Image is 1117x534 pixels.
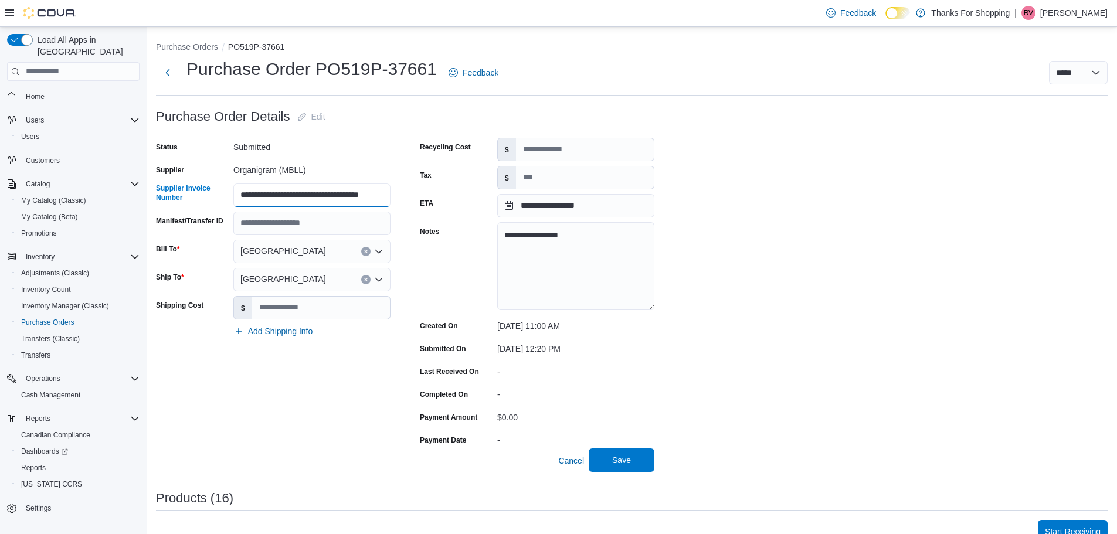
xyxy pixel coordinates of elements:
[558,455,584,467] span: Cancel
[21,318,74,327] span: Purchase Orders
[463,67,498,79] span: Feedback
[16,461,140,475] span: Reports
[12,192,144,209] button: My Catalog (Classic)
[21,177,55,191] button: Catalog
[21,154,64,168] a: Customers
[156,42,218,52] button: Purchase Orders
[498,138,516,161] label: $
[21,411,55,426] button: Reports
[420,142,471,152] label: Recycling Cost
[26,374,60,383] span: Operations
[12,298,144,314] button: Inventory Manager (Classic)
[2,499,144,516] button: Settings
[16,477,87,491] a: [US_STATE] CCRS
[156,273,184,282] label: Ship To
[12,209,144,225] button: My Catalog (Beta)
[21,390,80,400] span: Cash Management
[374,247,383,256] button: Open list of options
[12,314,144,331] button: Purchase Orders
[16,444,73,458] a: Dashboards
[498,166,516,189] label: $
[497,431,654,445] div: -
[497,194,654,217] input: Press the down key to open a popover containing a calendar.
[21,113,140,127] span: Users
[420,171,432,180] label: Tax
[16,130,140,144] span: Users
[21,268,89,278] span: Adjustments (Classic)
[420,436,466,445] label: Payment Date
[156,41,1108,55] nav: An example of EuiBreadcrumbs
[16,461,50,475] a: Reports
[840,7,876,19] span: Feedback
[420,227,439,236] label: Notes
[16,332,140,346] span: Transfers (Classic)
[23,7,76,19] img: Cova
[361,247,371,256] button: Clear input
[21,89,140,104] span: Home
[420,344,466,353] label: Submitted On
[16,283,76,297] a: Inventory Count
[12,443,144,460] a: Dashboards
[2,112,144,128] button: Users
[26,252,55,261] span: Inventory
[497,362,654,376] div: -
[12,476,144,492] button: [US_STATE] CCRS
[931,6,1010,20] p: Thanks For Shopping
[16,477,140,491] span: Washington CCRS
[21,285,71,294] span: Inventory Count
[16,388,140,402] span: Cash Management
[21,501,56,515] a: Settings
[156,142,178,152] label: Status
[21,250,59,264] button: Inventory
[497,317,654,331] div: [DATE] 11:00 AM
[21,334,80,343] span: Transfers (Classic)
[16,299,114,313] a: Inventory Manager (Classic)
[26,414,50,423] span: Reports
[885,7,910,19] input: Dark Mode
[12,128,144,145] button: Users
[240,244,326,258] span: [GEOGRAPHIC_DATA]
[420,390,468,399] label: Completed On
[21,372,65,386] button: Operations
[554,449,589,472] button: Cancel
[21,463,46,472] span: Reports
[497,339,654,353] div: [DATE] 12:20 PM
[229,319,318,343] button: Add Shipping Info
[16,315,79,329] a: Purchase Orders
[33,34,140,57] span: Load All Apps in [GEOGRAPHIC_DATA]
[2,370,144,387] button: Operations
[21,132,39,141] span: Users
[2,176,144,192] button: Catalog
[16,266,94,280] a: Adjustments (Classic)
[361,275,371,284] button: Clear input
[12,347,144,363] button: Transfers
[12,331,144,347] button: Transfers (Classic)
[12,427,144,443] button: Canadian Compliance
[16,348,140,362] span: Transfers
[16,266,140,280] span: Adjustments (Classic)
[2,88,144,105] button: Home
[21,447,68,456] span: Dashboards
[16,348,55,362] a: Transfers
[16,428,95,442] a: Canadian Compliance
[16,193,140,208] span: My Catalog (Classic)
[21,113,49,127] button: Users
[21,177,140,191] span: Catalog
[156,165,184,175] label: Supplier
[156,216,223,226] label: Manifest/Transfer ID
[12,387,144,403] button: Cash Management
[1040,6,1108,20] p: [PERSON_NAME]
[21,372,140,386] span: Operations
[12,460,144,476] button: Reports
[1021,6,1035,20] div: Rachelle Van Schijndel
[186,57,437,81] h1: Purchase Order PO519P-37661
[374,275,383,284] button: Open list of options
[1014,6,1017,20] p: |
[420,367,479,376] label: Last Received On
[885,19,886,20] span: Dark Mode
[21,430,90,440] span: Canadian Compliance
[1024,6,1033,20] span: RV
[2,410,144,427] button: Reports
[16,210,83,224] a: My Catalog (Beta)
[420,413,477,422] label: Payment Amount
